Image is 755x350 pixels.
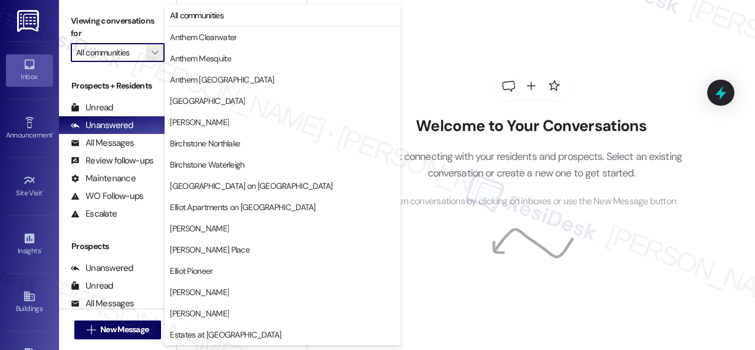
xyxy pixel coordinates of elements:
[170,244,250,256] span: [PERSON_NAME] Place
[6,54,53,86] a: Inbox
[71,12,165,43] label: Viewing conversations for
[6,171,53,202] a: Site Visit •
[170,116,229,128] span: [PERSON_NAME]
[74,320,162,339] button: New Message
[170,265,212,277] span: Elliot Pioneer
[170,31,237,43] span: Anthem Clearwater
[17,10,41,32] img: ResiDesk Logo
[170,95,245,107] span: [GEOGRAPHIC_DATA]
[170,201,315,213] span: Elliot Apartments on [GEOGRAPHIC_DATA]
[71,155,153,167] div: Review follow-ups
[170,308,229,319] span: [PERSON_NAME]
[386,194,676,209] span: Open conversations by clicking on inboxes or use the New Message button
[170,159,244,171] span: Birchstone Waterleigh
[170,223,229,234] span: [PERSON_NAME]
[71,262,133,274] div: Unanswered
[71,172,136,185] div: Maintenance
[87,325,96,335] i: 
[59,240,176,253] div: Prospects
[42,187,44,195] span: •
[71,280,113,292] div: Unread
[170,286,229,298] span: [PERSON_NAME]
[170,138,240,149] span: Birchstone Northlake
[170,53,231,64] span: Anthem Mesquite
[71,208,117,220] div: Escalate
[170,74,274,86] span: Anthem [GEOGRAPHIC_DATA]
[71,102,113,114] div: Unread
[71,297,134,310] div: All Messages
[100,323,149,336] span: New Message
[152,48,158,57] i: 
[41,245,42,253] span: •
[71,119,133,132] div: Unanswered
[363,148,700,182] p: Start connecting with your residents and prospects. Select an existing conversation or create a n...
[6,228,53,260] a: Insights •
[170,180,332,192] span: [GEOGRAPHIC_DATA] on [GEOGRAPHIC_DATA]
[71,137,134,149] div: All Messages
[170,329,281,341] span: Estates at [GEOGRAPHIC_DATA]
[59,80,176,92] div: Prospects + Residents
[71,190,143,202] div: WO Follow-ups
[363,117,700,136] h2: Welcome to Your Conversations
[6,286,53,318] a: Buildings
[170,9,224,21] span: All communities
[76,43,146,62] input: All communities
[52,129,54,138] span: •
